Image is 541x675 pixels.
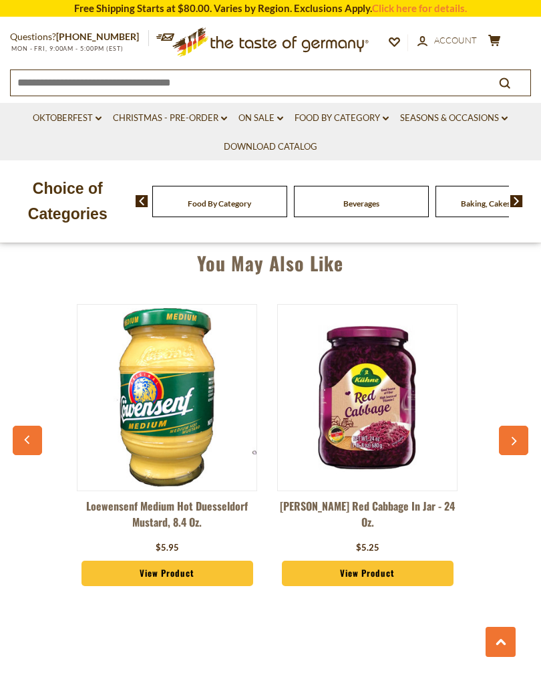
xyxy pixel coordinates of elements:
img: previous arrow [136,195,148,207]
p: Questions? [10,29,149,45]
img: Loewensenf Medium Hot Duesseldorf Mustard, 8.4 oz. [77,308,256,487]
img: next arrow [510,195,523,207]
a: View Product [282,561,454,586]
a: Seasons & Occasions [400,111,508,126]
a: Account [417,33,477,48]
a: [PERSON_NAME] Red Cabbage in Jar - 24 oz. [277,498,458,538]
a: View Product [81,561,253,586]
div: $5.25 [356,541,379,555]
a: Beverages [343,198,379,209]
a: Christmas - PRE-ORDER [113,111,227,126]
a: [PHONE_NUMBER] [56,31,139,42]
a: Download Catalog [224,140,317,154]
a: Food By Category [188,198,251,209]
a: Oktoberfest [33,111,102,126]
span: Account [434,35,477,45]
a: On Sale [238,111,283,126]
a: Food By Category [295,111,389,126]
a: Loewensenf Medium Hot Duesseldorf Mustard, 8.4 oz. [77,498,257,538]
div: You May Also Like [16,233,524,287]
div: $5.95 [156,541,179,555]
span: MON - FRI, 9:00AM - 5:00PM (EST) [10,45,124,52]
a: Click here for details. [372,2,467,14]
img: Kuehne Red Cabbage in Jar - 24 oz. [278,308,457,487]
